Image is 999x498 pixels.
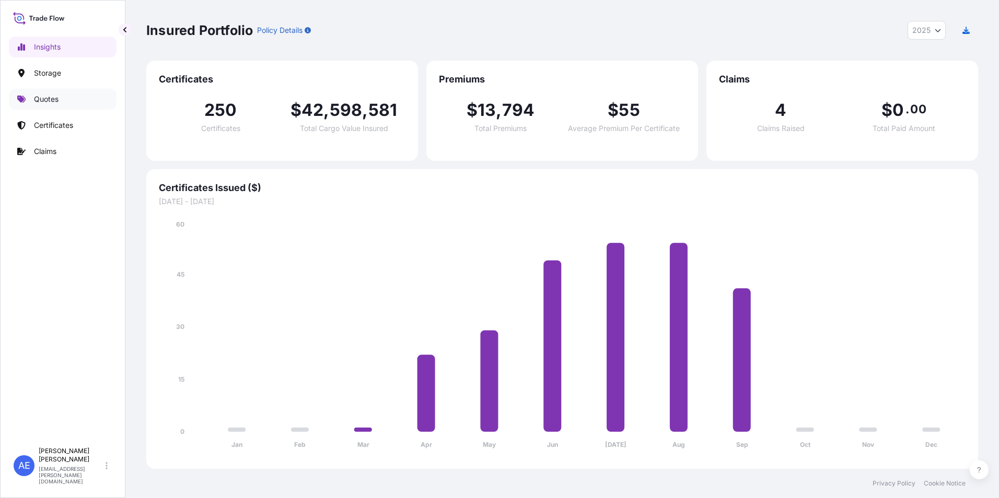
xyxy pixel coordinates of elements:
[368,102,398,118] span: 581
[892,102,904,118] span: 0
[300,125,388,132] span: Total Cargo Value Insured
[34,94,59,104] p: Quotes
[180,428,184,435] tspan: 0
[924,479,966,488] a: Cookie Notice
[910,105,926,113] span: 00
[800,441,811,448] tspan: Oct
[39,447,103,464] p: [PERSON_NAME] [PERSON_NAME]
[605,441,626,448] tspan: [DATE]
[873,479,915,488] a: Privacy Policy
[608,102,619,118] span: $
[177,270,184,278] tspan: 45
[421,441,432,448] tspan: Apr
[9,141,117,162] a: Claims
[496,102,502,118] span: ,
[178,375,184,383] tspan: 15
[757,125,805,132] span: Claims Raised
[201,125,240,132] span: Certificates
[478,102,496,118] span: 13
[483,441,496,448] tspan: May
[204,102,237,118] span: 250
[330,102,363,118] span: 598
[881,102,892,118] span: $
[301,102,323,118] span: 42
[873,125,935,132] span: Total Paid Amount
[34,68,61,78] p: Storage
[9,115,117,136] a: Certificates
[502,102,535,118] span: 794
[362,102,368,118] span: ,
[34,120,73,131] p: Certificates
[619,102,640,118] span: 55
[176,323,184,330] tspan: 30
[231,441,242,448] tspan: Jan
[905,105,909,113] span: .
[159,73,405,86] span: Certificates
[9,89,117,110] a: Quotes
[176,220,184,228] tspan: 60
[294,441,306,448] tspan: Feb
[9,63,117,84] a: Storage
[323,102,329,118] span: ,
[862,441,875,448] tspan: Nov
[39,466,103,484] p: [EMAIL_ADDRESS][PERSON_NAME][DOMAIN_NAME]
[18,460,30,471] span: AE
[159,196,966,207] span: [DATE] - [DATE]
[439,73,686,86] span: Premiums
[736,441,748,448] tspan: Sep
[357,441,369,448] tspan: Mar
[719,73,966,86] span: Claims
[146,22,253,39] p: Insured Portfolio
[912,25,931,35] span: 2025
[908,21,946,40] button: Year Selector
[291,102,301,118] span: $
[9,37,117,57] a: Insights
[159,182,966,194] span: Certificates Issued ($)
[474,125,527,132] span: Total Premiums
[775,102,786,118] span: 4
[257,25,303,35] p: Policy Details
[547,441,558,448] tspan: Jun
[34,42,61,52] p: Insights
[34,146,56,157] p: Claims
[568,125,680,132] span: Average Premium Per Certificate
[672,441,685,448] tspan: Aug
[467,102,478,118] span: $
[925,441,937,448] tspan: Dec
